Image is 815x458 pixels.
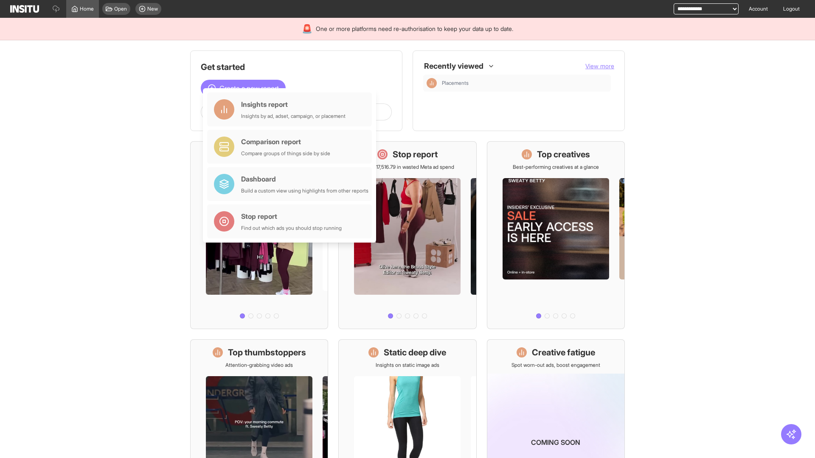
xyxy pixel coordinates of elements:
span: Placements [442,80,469,87]
p: Attention-grabbing video ads [225,362,293,369]
p: Best-performing creatives at a glance [513,164,599,170]
a: Top creativesBest-performing creatives at a glance [487,141,625,329]
div: Dashboard [241,174,368,184]
div: Comparison report [241,137,330,147]
span: Create a new report [219,83,279,93]
img: Logo [10,5,39,13]
span: One or more platforms need re-authorisation to keep your data up to date. [316,25,513,33]
p: Insights on static image ads [376,362,439,369]
h1: Stop report [393,148,438,160]
div: Insights [427,78,437,88]
p: Save £17,516.79 in wasted Meta ad spend [361,164,454,170]
span: New [147,6,158,12]
h1: Top thumbstoppers [228,346,306,358]
span: Placements [442,80,607,87]
div: Stop report [241,211,342,221]
button: View more [585,62,614,70]
span: Open [114,6,127,12]
div: Build a custom view using highlights from other reports [241,187,368,194]
h1: Top creatives [537,148,590,160]
button: Create a new report [201,80,286,97]
div: Insights report [241,99,346,109]
div: Compare groups of things side by side [241,150,330,157]
a: Stop reportSave £17,516.79 in wasted Meta ad spend [338,141,476,329]
h1: Static deep dive [384,346,446,358]
h1: Get started [201,61,392,73]
div: Insights by ad, adset, campaign, or placement [241,113,346,120]
div: Find out which ads you should stop running [241,225,342,232]
span: Home [80,6,94,12]
a: What's live nowSee all active ads instantly [190,141,328,329]
div: 🚨 [302,23,312,35]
